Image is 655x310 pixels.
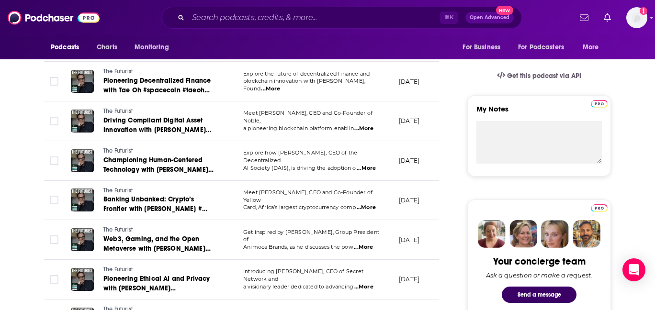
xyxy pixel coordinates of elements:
[103,226,133,233] span: The Futurist
[44,38,91,56] button: open menu
[476,104,602,121] label: My Notes
[243,110,373,124] span: Meet [PERSON_NAME], CEO and Co-Founder of Noble,
[591,204,608,212] img: Podchaser Pro
[573,220,600,248] img: Jon Profile
[103,147,133,154] span: The Futurist
[103,274,218,293] a: Pioneering Ethical AI and Privacy with [PERSON_NAME] #SecretNetwork #EthicalAI #consensus2025
[135,41,169,54] span: Monitoring
[456,38,512,56] button: open menu
[399,77,419,86] p: [DATE]
[50,117,58,125] span: Toggle select row
[103,77,211,104] span: Pioneering Decentralized Finance with Tae Oh #spacecoin #taeoh #consensus2025
[261,85,280,93] span: ...More
[243,204,356,210] span: Card, Africa’s largest cryptocurrency comp
[502,287,576,303] button: Send a message
[243,149,357,164] span: Explore how [PERSON_NAME], CEO of the Decentralized
[103,116,211,153] span: Driving Compliant Digital Asset Innovation with [PERSON_NAME] #consensus2025 #DigitalAssets #USDC
[626,7,647,28] img: User Profile
[399,156,419,165] p: [DATE]
[243,283,353,290] span: a visionary leader dedicated to advancing
[97,41,117,54] span: Charts
[243,165,356,171] span: AI Society (DAIS), is driving the adoption o
[243,244,353,250] span: Animoca Brands, as he discusses the pow
[463,41,500,54] span: For Business
[626,7,647,28] span: Logged in as carolinejames
[509,220,537,248] img: Barbara Profile
[493,255,586,267] div: Your concierge team
[103,155,218,175] a: Championing Human-Centered Technology with [PERSON_NAME] #consensus2025 #DecentralizedAI #DAIS
[103,107,218,116] a: The Futurist
[243,125,354,132] span: a pioneering blockchain platform enablin
[103,266,218,274] a: The Futurist
[103,266,133,273] span: The Futurist
[600,10,615,26] a: Show notifications dropdown
[354,125,373,133] span: ...More
[507,72,581,80] span: Get this podcast via API
[626,7,647,28] button: Show profile menu
[51,41,79,54] span: Podcasts
[591,99,608,108] a: Pro website
[103,187,218,195] a: The Futurist
[162,7,522,29] div: Search podcasts, credits, & more...
[50,275,58,284] span: Toggle select row
[103,234,218,254] a: Web3, Gaming, and the Open Metaverse with [PERSON_NAME] #animocabrands #evanauyang #Consensus2025
[103,187,133,194] span: The Futurist
[354,283,373,291] span: ...More
[8,9,100,27] img: Podchaser - Follow, Share and Rate Podcasts
[576,10,592,26] a: Show notifications dropdown
[50,77,58,86] span: Toggle select row
[470,15,509,20] span: Open Advanced
[103,108,133,114] span: The Futurist
[243,229,379,243] span: Get inspired by [PERSON_NAME], Group President of
[354,244,373,251] span: ...More
[583,41,599,54] span: More
[357,165,376,172] span: ...More
[576,38,611,56] button: open menu
[512,38,578,56] button: open menu
[128,38,181,56] button: open menu
[188,10,440,25] input: Search podcasts, credits, & more...
[478,220,506,248] img: Sydney Profile
[103,147,218,155] a: The Futurist
[243,268,363,282] span: Introducing [PERSON_NAME], CEO of Secret Network and
[50,235,58,244] span: Toggle select row
[541,220,569,248] img: Jules Profile
[243,189,373,203] span: Meet [PERSON_NAME], CEO and Co-Founder of Yellow
[103,195,207,242] span: Banking Unbanked: Crypto’s Frontier with [PERSON_NAME] #[PERSON_NAME] #FintechLeadership #Consens...
[357,204,376,211] span: ...More
[399,117,419,125] p: [DATE]
[399,236,419,244] p: [DATE]
[103,226,218,234] a: The Futurist
[243,77,365,92] span: blockchain innovation with [PERSON_NAME], Found
[465,12,514,23] button: Open AdvancedNew
[489,64,589,88] a: Get this podcast via API
[103,67,218,76] a: The Futurist
[622,258,645,281] div: Open Intercom Messenger
[496,6,513,15] span: New
[440,11,458,24] span: ⌘ K
[103,68,133,75] span: The Futurist
[591,100,608,108] img: Podchaser Pro
[243,70,370,77] span: Explore the future of decentralized finance and
[399,275,419,283] p: [DATE]
[103,76,218,95] a: Pioneering Decentralized Finance with Tae Oh #spacecoin #taeoh #consensus2025
[103,116,218,135] a: Driving Compliant Digital Asset Innovation with [PERSON_NAME] #consensus2025 #DigitalAssets #USDC
[103,235,211,272] span: Web3, Gaming, and the Open Metaverse with [PERSON_NAME] #animocabrands #evanauyang #Consensus2025
[103,195,218,214] a: Banking Unbanked: Crypto’s Frontier with [PERSON_NAME] #[PERSON_NAME] #FintechLeadership #Consens...
[486,271,592,279] div: Ask a question or make a request.
[591,203,608,212] a: Pro website
[90,38,123,56] a: Charts
[50,156,58,165] span: Toggle select row
[640,7,647,15] svg: Add a profile image
[518,41,564,54] span: For Podcasters
[103,156,214,193] span: Championing Human-Centered Technology with [PERSON_NAME] #consensus2025 #DecentralizedAI #DAIS
[399,196,419,204] p: [DATE]
[50,196,58,204] span: Toggle select row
